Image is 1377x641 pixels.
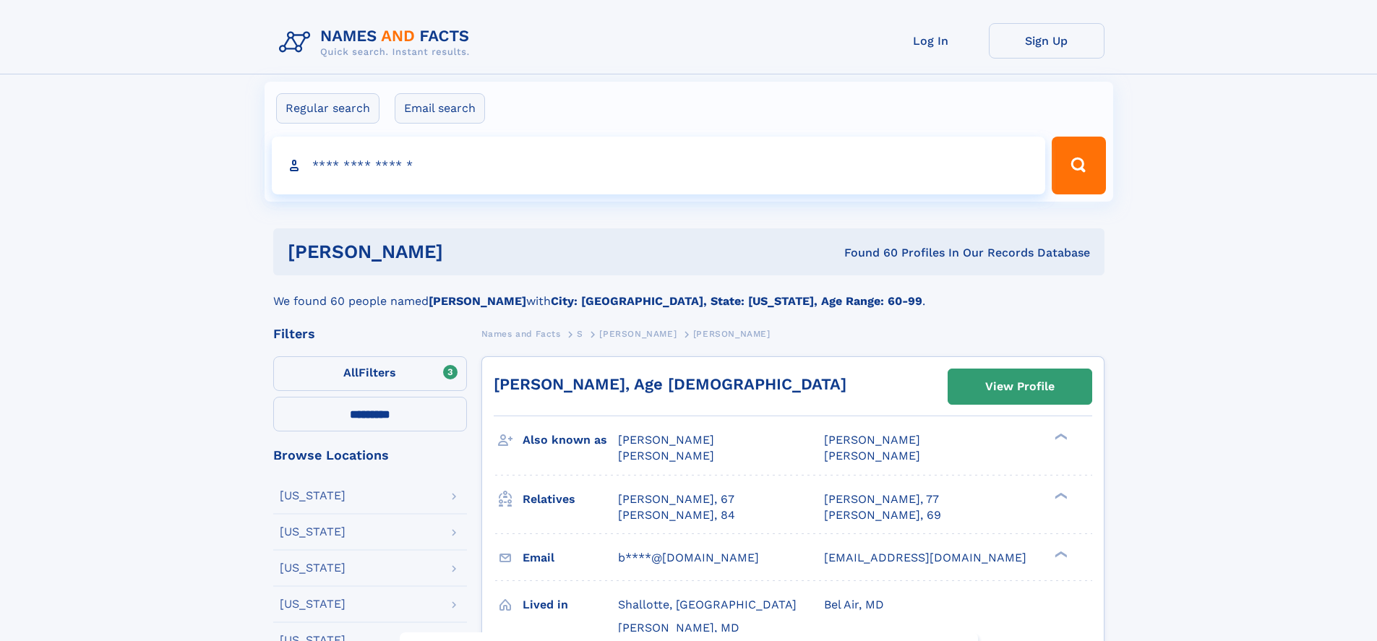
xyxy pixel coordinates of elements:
[618,621,739,634] span: [PERSON_NAME], MD
[1051,491,1068,500] div: ❯
[280,598,346,610] div: [US_STATE]
[280,562,346,574] div: [US_STATE]
[429,294,526,308] b: [PERSON_NAME]
[273,275,1104,310] div: We found 60 people named with .
[523,546,618,570] h3: Email
[643,245,1090,261] div: Found 60 Profiles In Our Records Database
[599,324,677,343] a: [PERSON_NAME]
[280,526,346,538] div: [US_STATE]
[618,491,734,507] a: [PERSON_NAME], 67
[273,356,467,391] label: Filters
[343,366,359,379] span: All
[577,324,583,343] a: S
[523,487,618,512] h3: Relatives
[618,449,714,463] span: [PERSON_NAME]
[288,243,644,261] h1: [PERSON_NAME]
[273,327,467,340] div: Filters
[1051,549,1068,559] div: ❯
[280,490,346,502] div: [US_STATE]
[551,294,922,308] b: City: [GEOGRAPHIC_DATA], State: [US_STATE], Age Range: 60-99
[1051,432,1068,442] div: ❯
[693,329,771,339] span: [PERSON_NAME]
[273,449,467,462] div: Browse Locations
[824,491,939,507] a: [PERSON_NAME], 77
[523,428,618,452] h3: Also known as
[824,433,920,447] span: [PERSON_NAME]
[824,507,941,523] a: [PERSON_NAME], 69
[494,375,846,393] a: [PERSON_NAME], Age [DEMOGRAPHIC_DATA]
[481,324,561,343] a: Names and Facts
[577,329,583,339] span: S
[824,598,884,611] span: Bel Air, MD
[985,370,1055,403] div: View Profile
[272,137,1046,194] input: search input
[273,23,481,62] img: Logo Names and Facts
[1052,137,1105,194] button: Search Button
[824,449,920,463] span: [PERSON_NAME]
[873,23,989,59] a: Log In
[618,507,735,523] a: [PERSON_NAME], 84
[989,23,1104,59] a: Sign Up
[824,551,1026,564] span: [EMAIL_ADDRESS][DOMAIN_NAME]
[276,93,379,124] label: Regular search
[948,369,1091,404] a: View Profile
[523,593,618,617] h3: Lived in
[618,433,714,447] span: [PERSON_NAME]
[395,93,485,124] label: Email search
[618,598,797,611] span: Shallotte, [GEOGRAPHIC_DATA]
[599,329,677,339] span: [PERSON_NAME]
